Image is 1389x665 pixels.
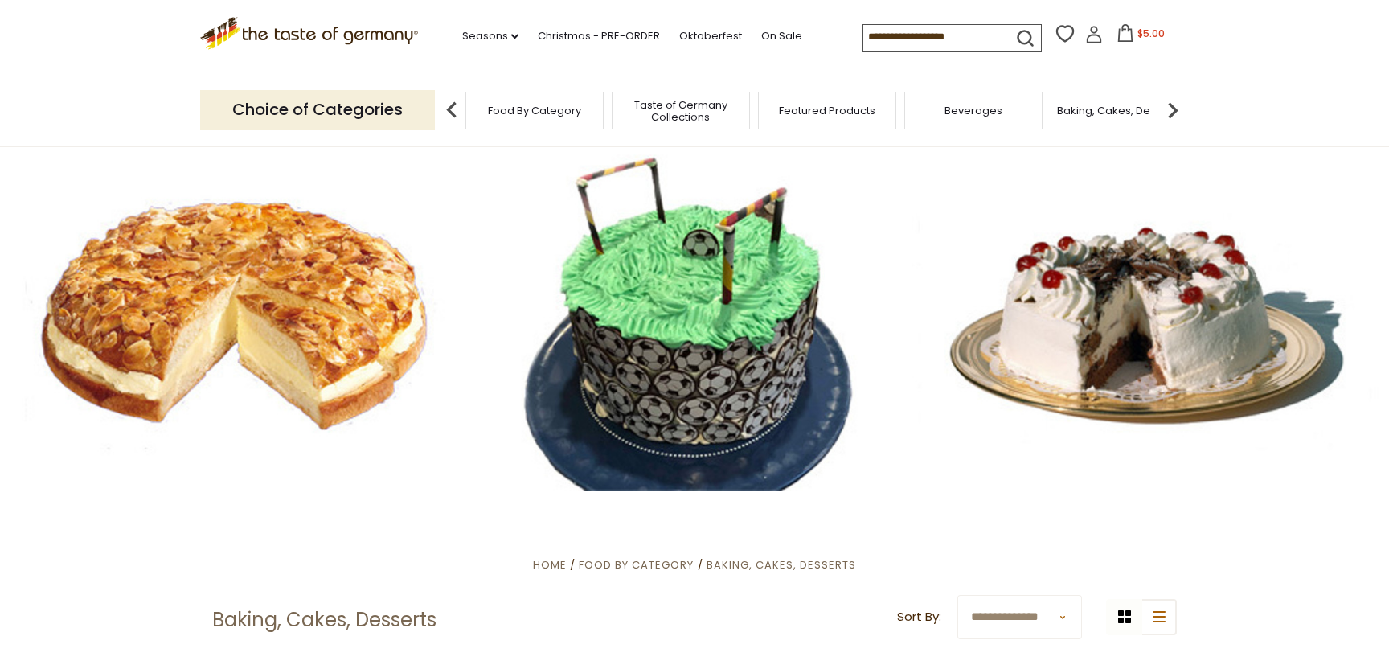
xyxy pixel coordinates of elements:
[436,94,468,126] img: previous arrow
[533,557,567,573] a: Home
[1057,105,1182,117] a: Baking, Cakes, Desserts
[538,27,660,45] a: Christmas - PRE-ORDER
[1106,24,1174,48] button: $5.00
[761,27,802,45] a: On Sale
[779,105,875,117] a: Featured Products
[679,27,742,45] a: Oktoberfest
[897,607,941,627] label: Sort By:
[617,99,745,123] a: Taste of Germany Collections
[1157,94,1189,126] img: next arrow
[944,105,1002,117] a: Beverages
[200,90,435,129] p: Choice of Categories
[707,557,856,573] a: Baking, Cakes, Desserts
[462,27,518,45] a: Seasons
[579,557,694,573] a: Food By Category
[488,105,581,117] a: Food By Category
[212,608,436,632] h1: Baking, Cakes, Desserts
[1137,27,1165,40] span: $5.00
